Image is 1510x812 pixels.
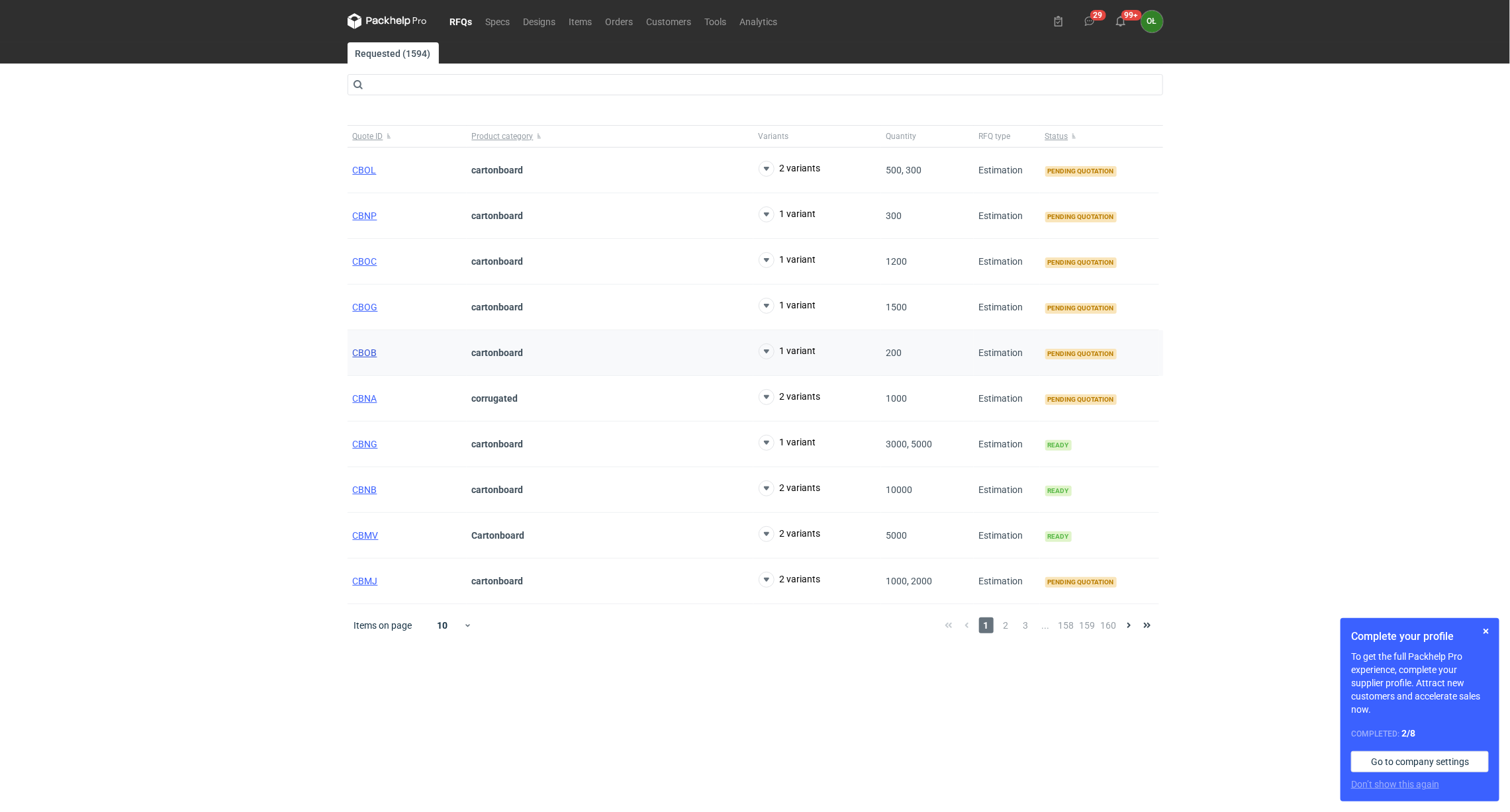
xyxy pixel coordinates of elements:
[974,376,1040,422] div: Estimation
[1045,531,1072,542] span: Ready
[1141,11,1163,32] button: OŁ
[974,239,1040,285] div: Estimation
[1351,727,1489,741] div: Completed:
[353,530,379,541] a: CBMV
[348,13,427,29] svg: Packhelp Pro
[517,13,563,29] a: Designs
[974,422,1040,467] div: Estimation
[1045,577,1117,588] span: Pending quotation
[421,616,464,635] div: 10
[353,484,377,495] span: CBNB
[1045,166,1117,177] span: Pending quotation
[563,13,599,29] a: Items
[1401,728,1415,739] strong: 2 / 8
[1039,617,1053,633] span: ...
[353,256,377,267] a: CBOC
[759,298,816,314] button: 1 variant
[886,302,908,312] span: 1500
[886,256,908,267] span: 1200
[1045,303,1117,314] span: Pending quotation
[979,617,994,633] span: 1
[472,256,524,267] strong: cartonboard
[1478,623,1494,639] button: Skip for now
[974,193,1040,239] div: Estimation
[640,13,698,29] a: Customers
[472,484,524,495] strong: cartonboard
[759,252,816,268] button: 1 variant
[759,131,789,142] span: Variants
[1045,257,1117,268] span: Pending quotation
[1059,617,1074,633] span: 158
[353,302,378,312] a: CBOG
[353,347,377,358] a: CBOB
[974,330,1040,376] div: Estimation
[472,210,524,221] strong: cartonboard
[353,210,377,221] span: CBNP
[472,347,524,358] strong: cartonboard
[759,435,816,451] button: 1 variant
[974,148,1040,193] div: Estimation
[1045,212,1117,222] span: Pending quotation
[1141,11,1163,32] div: Olga Łopatowicz
[1045,394,1117,405] span: Pending quotation
[467,126,753,147] button: Product category
[472,302,524,312] strong: cartonboard
[974,467,1040,513] div: Estimation
[759,161,821,177] button: 2 variants
[698,13,733,29] a: Tools
[886,484,913,495] span: 10000
[1080,617,1096,633] span: 159
[1110,11,1131,32] button: 99+
[1079,11,1100,32] button: 29
[1101,617,1117,633] span: 160
[974,559,1040,604] div: Estimation
[348,42,439,64] a: Requested (1594)
[999,617,1014,633] span: 2
[472,576,524,586] strong: cartonboard
[759,389,821,405] button: 2 variants
[886,576,933,586] span: 1000, 2000
[353,131,383,142] span: Quote ID
[1045,440,1072,451] span: Ready
[353,576,378,586] a: CBMJ
[759,206,816,222] button: 1 variant
[472,393,518,404] strong: corrugated
[886,393,908,404] span: 1000
[479,13,517,29] a: Specs
[886,530,908,541] span: 5000
[1351,751,1489,772] a: Go to company settings
[1045,349,1117,359] span: Pending quotation
[472,439,524,449] strong: cartonboard
[886,165,922,175] span: 500, 300
[472,530,525,541] strong: Cartonboard
[1351,629,1489,645] h1: Complete your profile
[886,347,902,358] span: 200
[354,619,412,632] span: Items on page
[886,131,917,142] span: Quantity
[1019,617,1033,633] span: 3
[1351,650,1489,716] p: To get the full Packhelp Pro experience, complete your supplier profile. Attract new customers an...
[1351,778,1439,791] button: Don’t show this again
[353,393,377,404] a: CBNA
[1040,126,1159,147] button: Status
[974,513,1040,559] div: Estimation
[979,131,1011,142] span: RFQ type
[1045,486,1072,496] span: Ready
[886,439,933,449] span: 3000, 5000
[353,165,377,175] a: CBOL
[759,572,821,588] button: 2 variants
[1045,131,1068,142] span: Status
[353,439,378,449] a: CBNG
[759,526,821,542] button: 2 variants
[472,131,534,142] span: Product category
[974,285,1040,330] div: Estimation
